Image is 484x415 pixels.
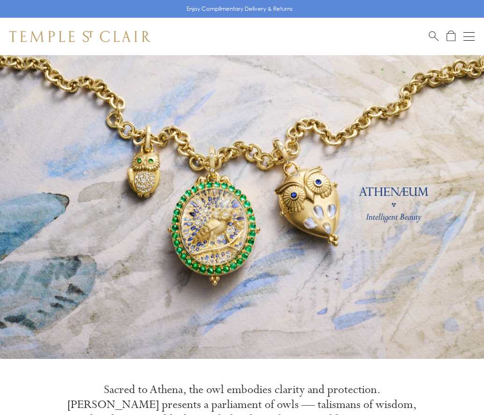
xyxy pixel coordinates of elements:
p: Enjoy Complimentary Delivery & Returns [187,4,293,14]
img: Temple St. Clair [9,31,151,42]
a: Search [429,30,439,42]
a: Open Shopping Bag [447,30,455,42]
button: Open navigation [463,31,475,42]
